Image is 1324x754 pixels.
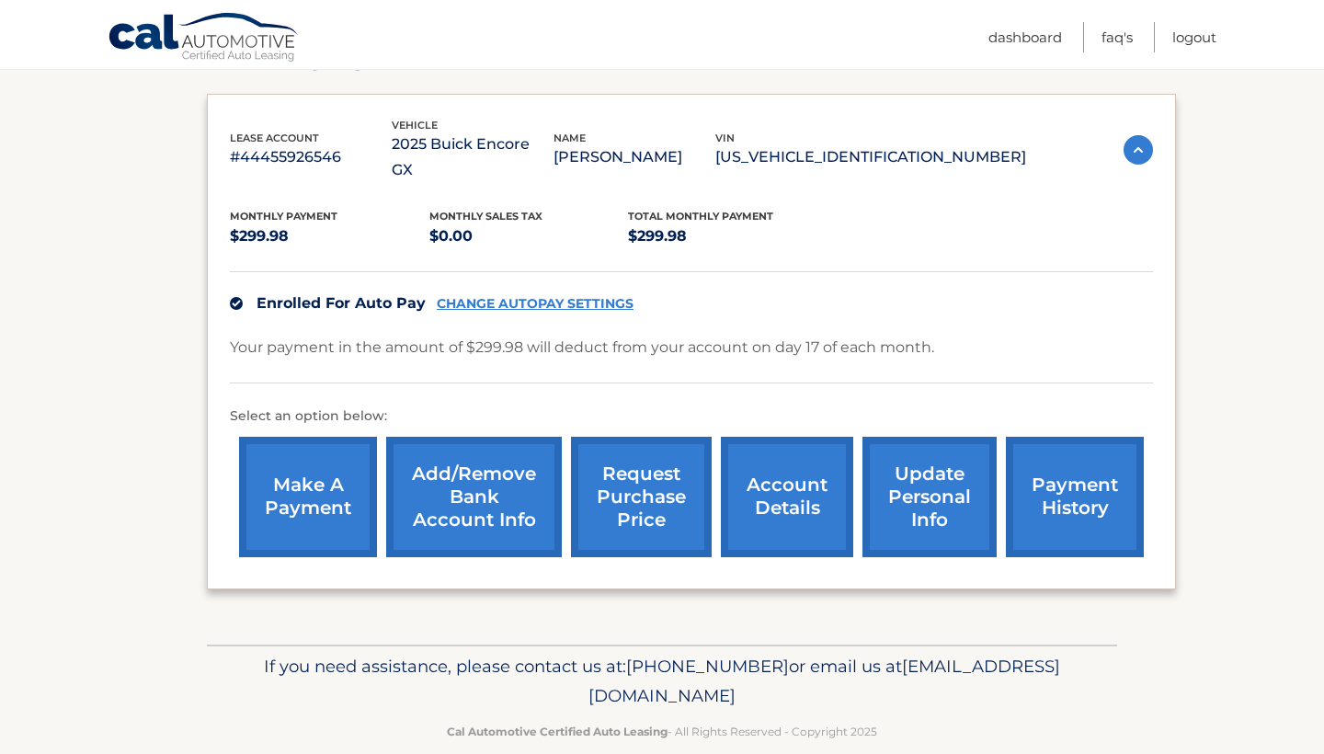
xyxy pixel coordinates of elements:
p: 2025 Buick Encore GX [392,131,554,183]
a: request purchase price [571,437,712,557]
a: FAQ's [1101,22,1133,52]
p: $299.98 [628,223,827,249]
p: - All Rights Reserved - Copyright 2025 [219,722,1105,741]
a: CHANGE AUTOPAY SETTINGS [437,296,633,312]
a: Dashboard [988,22,1062,52]
a: Cal Automotive [108,12,301,65]
span: [PHONE_NUMBER] [626,656,789,677]
span: Monthly Payment [230,210,337,223]
p: $0.00 [429,223,629,249]
p: Select an option below: [230,406,1153,428]
span: name [554,131,586,144]
strong: Cal Automotive Certified Auto Leasing [447,725,668,738]
a: update personal info [862,437,997,557]
span: vehicle [392,119,438,131]
span: lease account [230,131,319,144]
p: If you need assistance, please contact us at: or email us at [219,652,1105,711]
img: accordion-active.svg [1124,135,1153,165]
a: account details [721,437,853,557]
span: Monthly sales Tax [429,210,542,223]
p: [US_VEHICLE_IDENTIFICATION_NUMBER] [715,144,1026,170]
span: Enrolled For Auto Pay [257,294,426,312]
span: Total Monthly Payment [628,210,773,223]
a: payment history [1006,437,1144,557]
p: $299.98 [230,223,429,249]
a: make a payment [239,437,377,557]
span: vin [715,131,735,144]
p: [PERSON_NAME] [554,144,715,170]
a: Add/Remove bank account info [386,437,562,557]
a: Logout [1172,22,1216,52]
p: #44455926546 [230,144,392,170]
p: Your payment in the amount of $299.98 will deduct from your account on day 17 of each month. [230,335,934,360]
img: check.svg [230,297,243,310]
